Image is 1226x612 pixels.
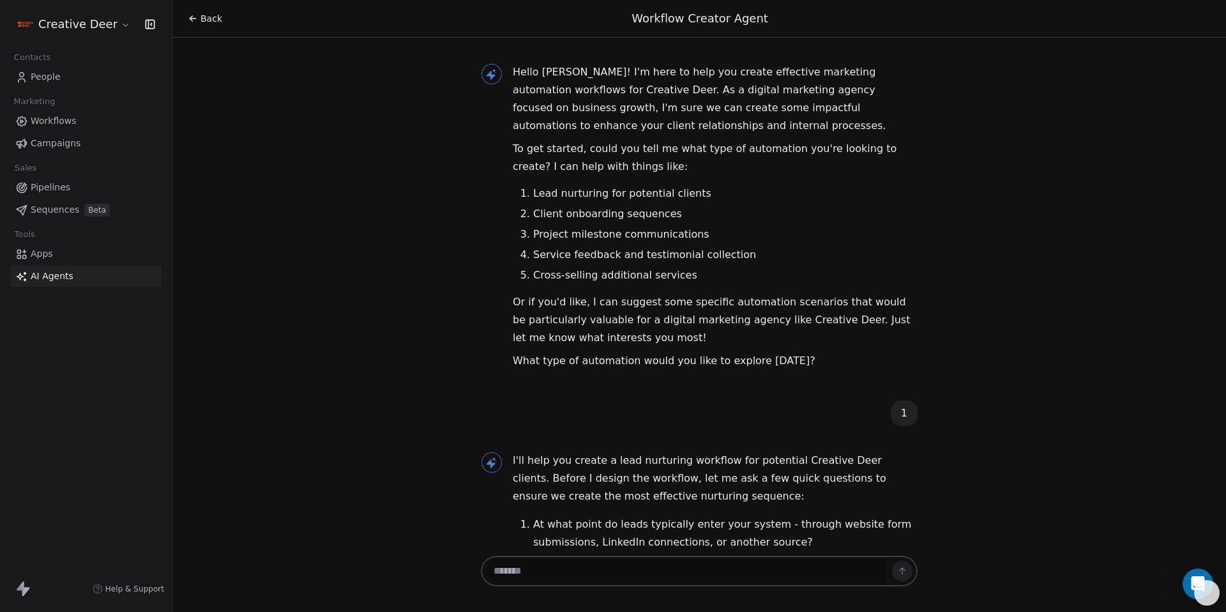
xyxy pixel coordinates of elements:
[513,140,918,176] p: To get started, could you tell me what type of automation you're looking to create? I can help wi...
[8,92,61,111] span: Marketing
[8,48,56,67] span: Contacts
[1183,569,1213,599] div: Open Intercom Messenger
[38,16,117,33] span: Creative Deer
[533,227,918,242] li: Project milestone communications
[513,452,918,505] p: I'll help you create a lead nurturing workflow for potential Creative Deer clients. Before I desi...
[31,270,73,283] span: AI Agents
[9,158,42,178] span: Sales
[533,247,918,263] li: Service feedback and testimonial collection
[31,181,70,194] span: Pipelines
[31,247,53,261] span: Apps
[901,406,907,421] div: 1
[84,204,110,217] span: Beta
[632,11,768,25] span: Workflow Creator Agent
[10,133,162,154] a: Campaigns
[31,114,77,128] span: Workflows
[31,70,61,84] span: People
[10,243,162,264] a: Apps
[513,63,918,135] p: Hello [PERSON_NAME]! I'm here to help you create effective marketing automation workflows for Cre...
[9,225,40,244] span: Tools
[93,584,164,594] a: Help & Support
[105,584,164,594] span: Help & Support
[31,137,80,150] span: Campaigns
[201,12,222,25] span: Back
[513,352,918,370] p: What type of automation would you like to explore [DATE]?
[513,293,918,347] p: Or if you'd like, I can suggest some specific automation scenarios that would be particularly val...
[533,516,918,551] p: At what point do leads typically enter your system - through website form submissions, LinkedIn c...
[15,13,133,35] button: Creative Deer
[31,203,79,217] span: Sequences
[10,177,162,198] a: Pipelines
[533,186,918,201] li: Lead nurturing for potential clients
[10,111,162,132] a: Workflows
[10,199,162,220] a: SequencesBeta
[533,206,918,222] li: Client onboarding sequences
[533,268,918,283] li: Cross-selling additional services
[10,66,162,88] a: People
[10,266,162,287] a: AI Agents
[18,17,33,32] img: Logo%20CD1.pdf%20(1).png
